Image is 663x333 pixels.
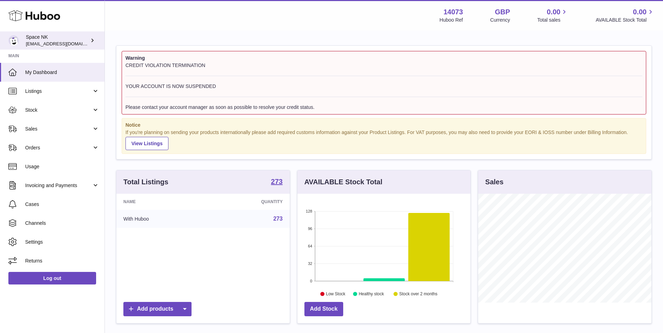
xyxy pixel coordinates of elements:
[537,7,568,23] a: 0.00 Total sales
[125,129,642,150] div: If you're planning on sending your products internationally please add required customs informati...
[547,7,561,17] span: 0.00
[116,194,208,210] th: Name
[25,145,92,151] span: Orders
[271,178,282,186] a: 273
[308,261,312,266] text: 32
[596,17,655,23] span: AVAILABLE Stock Total
[25,201,99,208] span: Cases
[123,302,192,316] a: Add products
[116,210,208,228] td: With Huboo
[26,34,89,47] div: Space NK
[304,302,343,316] a: Add Stock
[308,227,312,231] text: 96
[125,62,642,111] div: CREDIT VIOLATION TERMINATION YOUR ACCOUNT IS NOW SUSPENDED Please contact your account manager as...
[25,220,99,227] span: Channels
[306,209,312,213] text: 128
[25,69,99,76] span: My Dashboard
[25,107,92,113] span: Stock
[308,244,312,248] text: 64
[271,178,282,185] strong: 273
[596,7,655,23] a: 0.00 AVAILABLE Stock Total
[25,126,92,132] span: Sales
[310,279,312,283] text: 0
[537,17,568,23] span: Total sales
[25,182,92,189] span: Invoicing and Payments
[25,239,99,245] span: Settings
[359,292,384,297] text: Healthy stock
[490,17,510,23] div: Currency
[444,7,463,17] strong: 14073
[125,137,168,150] a: View Listings
[125,55,642,61] strong: Warning
[25,163,99,170] span: Usage
[208,194,289,210] th: Quantity
[304,177,382,187] h3: AVAILABLE Stock Total
[399,292,437,297] text: Stock over 2 months
[485,177,503,187] h3: Sales
[25,258,99,264] span: Returns
[26,41,103,46] span: [EMAIL_ADDRESS][DOMAIN_NAME]
[123,177,168,187] h3: Total Listings
[125,122,642,128] strong: Notice
[25,88,92,95] span: Listings
[633,7,647,17] span: 0.00
[326,292,346,297] text: Low Stock
[8,35,19,46] img: internalAdmin-14073@internal.huboo.com
[440,17,463,23] div: Huboo Ref
[273,216,283,222] a: 273
[8,272,96,284] a: Log out
[495,7,510,17] strong: GBP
